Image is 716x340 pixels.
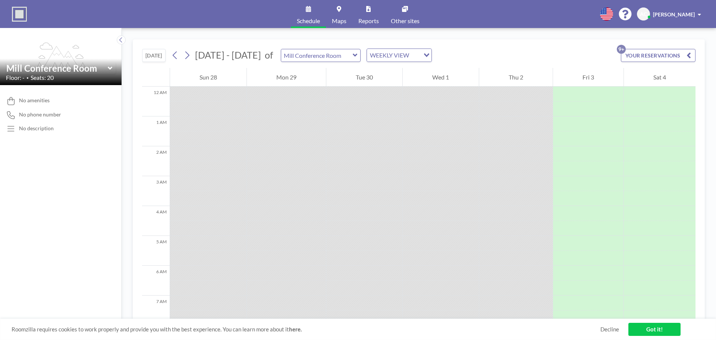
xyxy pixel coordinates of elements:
p: 9+ [617,45,626,54]
a: here. [289,326,302,333]
span: • [26,75,29,80]
div: Search for option [367,49,431,62]
div: 4 AM [142,206,170,236]
input: Mill Conference Room [6,63,108,74]
div: Fri 3 [553,68,624,87]
a: Decline [600,326,619,333]
input: Mill Conference Room [281,49,353,62]
div: 3 AM [142,176,170,206]
div: 6 AM [142,266,170,296]
span: Maps [332,18,346,24]
button: YOUR RESERVATIONS9+ [621,49,695,62]
div: No description [19,125,54,132]
input: Search for option [411,50,419,60]
div: Sun 28 [170,68,246,87]
div: Sat 4 [624,68,695,87]
div: Thu 2 [479,68,553,87]
button: [DATE] [142,49,166,62]
span: Other sites [391,18,420,24]
span: of [265,49,273,61]
span: Seats: 20 [31,74,54,81]
a: Got it! [628,323,681,336]
img: organization-logo [12,7,27,22]
div: 2 AM [142,146,170,176]
div: Mon 29 [247,68,326,87]
span: [DATE] - [DATE] [195,49,261,60]
span: WEEKLY VIEW [368,50,411,60]
div: 7 AM [142,296,170,325]
span: Floor: - [6,74,25,81]
span: AC [640,11,647,18]
span: [PERSON_NAME] [653,11,695,18]
div: 5 AM [142,236,170,266]
div: 1 AM [142,116,170,146]
span: No amenities [19,97,50,104]
span: Schedule [297,18,320,24]
span: Roomzilla requires cookies to work properly and provide you with the best experience. You can lea... [12,326,600,333]
div: 12 AM [142,87,170,116]
div: Wed 1 [403,68,478,87]
span: No phone number [19,111,61,118]
div: Tue 30 [326,68,402,87]
span: Reports [358,18,379,24]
